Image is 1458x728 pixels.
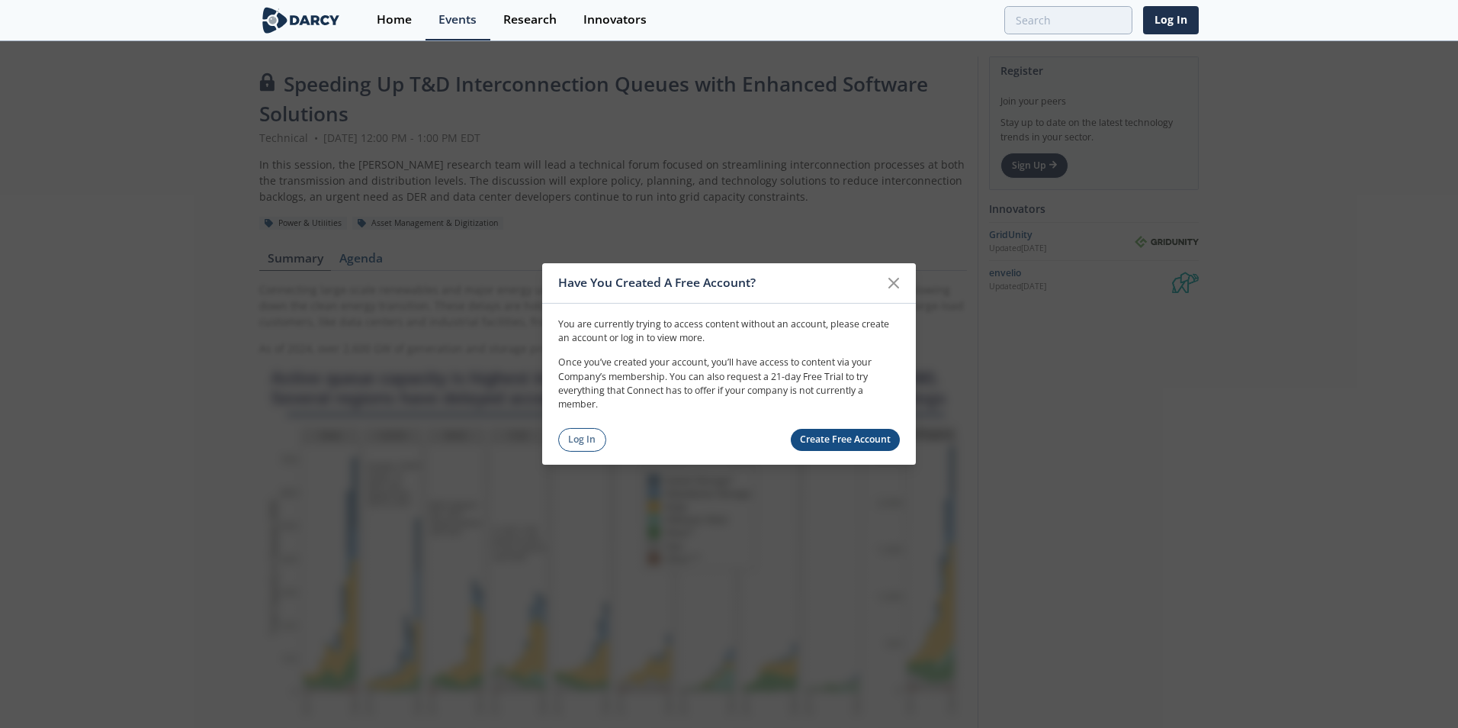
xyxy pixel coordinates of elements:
a: Log In [558,428,606,452]
p: Once you’ve created your account, you’ll have access to content via your Company’s membership. Yo... [558,356,900,412]
div: Events [438,14,477,26]
div: Research [503,14,557,26]
input: Advanced Search [1004,6,1132,34]
div: Home [377,14,412,26]
div: Innovators [583,14,647,26]
img: logo-wide.svg [259,7,342,34]
a: Create Free Account [791,429,901,451]
p: You are currently trying to access content without an account, please create an account or log in... [558,317,900,345]
a: Log In [1143,6,1199,34]
div: Have You Created A Free Account? [558,269,879,298]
